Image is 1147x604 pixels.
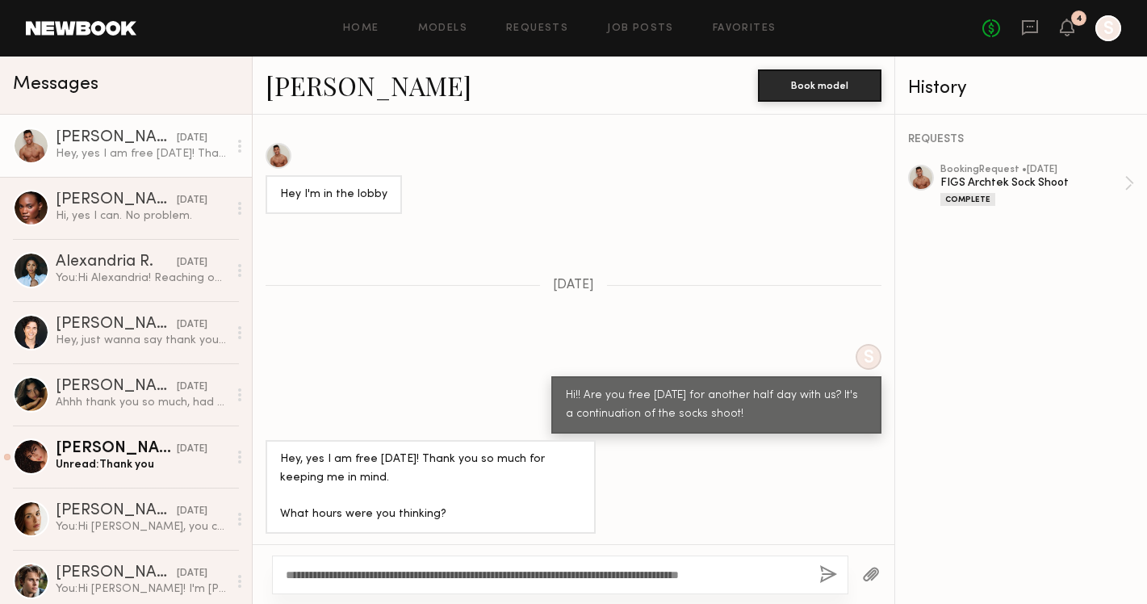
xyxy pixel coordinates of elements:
[56,192,177,208] div: [PERSON_NAME]
[280,186,387,204] div: Hey I'm in the lobby
[566,387,867,424] div: Hi!! Are you free [DATE] for another half day with us? It's a continuation of the socks shoot!
[56,254,177,271] div: Alexandria R.
[607,23,674,34] a: Job Posts
[177,566,207,581] div: [DATE]
[506,23,568,34] a: Requests
[177,317,207,333] div: [DATE]
[940,193,995,206] div: Complete
[908,79,1134,98] div: History
[56,581,228,597] div: You: Hi [PERSON_NAME]! I'm [PERSON_NAME], the production coordinator over at FIGS ([DOMAIN_NAME]....
[343,23,379,34] a: Home
[56,565,177,581] div: [PERSON_NAME]
[56,379,177,395] div: [PERSON_NAME]
[713,23,777,34] a: Favorites
[177,131,207,146] div: [DATE]
[56,317,177,333] div: [PERSON_NAME]
[56,146,228,161] div: Hey, yes I am free [DATE]! Thank you so much for keeping me in mind. What hours were you thinking?
[758,69,881,102] button: Book model
[418,23,467,34] a: Models
[940,165,1134,206] a: bookingRequest •[DATE]FIGS Archtek Sock ShootComplete
[56,333,228,348] div: Hey, just wanna say thank you so much for booking me, and I really enjoyed working with all of you😊
[177,193,207,208] div: [DATE]
[177,380,207,395] div: [DATE]
[177,255,207,271] div: [DATE]
[553,279,594,292] span: [DATE]
[280,451,581,525] div: Hey, yes I am free [DATE]! Thank you so much for keeping me in mind. What hours were you thinking?
[56,519,228,535] div: You: Hi [PERSON_NAME], you can release. Thanks for holding!
[56,457,228,472] div: Unread: Thank you
[13,75,98,94] span: Messages
[177,442,207,457] div: [DATE]
[56,130,177,146] div: [PERSON_NAME]
[1095,15,1121,41] a: S
[940,175,1124,191] div: FIGS Archtek Sock Shoot
[177,504,207,519] div: [DATE]
[1076,15,1082,23] div: 4
[56,395,228,410] div: Ahhh thank you so much, had tons of fun!! :))
[758,78,881,91] a: Book model
[56,503,177,519] div: [PERSON_NAME]
[56,208,228,224] div: Hi, yes I can. No problem.
[56,271,228,286] div: You: Hi Alexandria! Reaching out again here to see if you'd be available for an upcoming FIGS sho...
[266,68,471,103] a: [PERSON_NAME]
[908,134,1134,145] div: REQUESTS
[940,165,1124,175] div: booking Request • [DATE]
[56,441,177,457] div: [PERSON_NAME]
